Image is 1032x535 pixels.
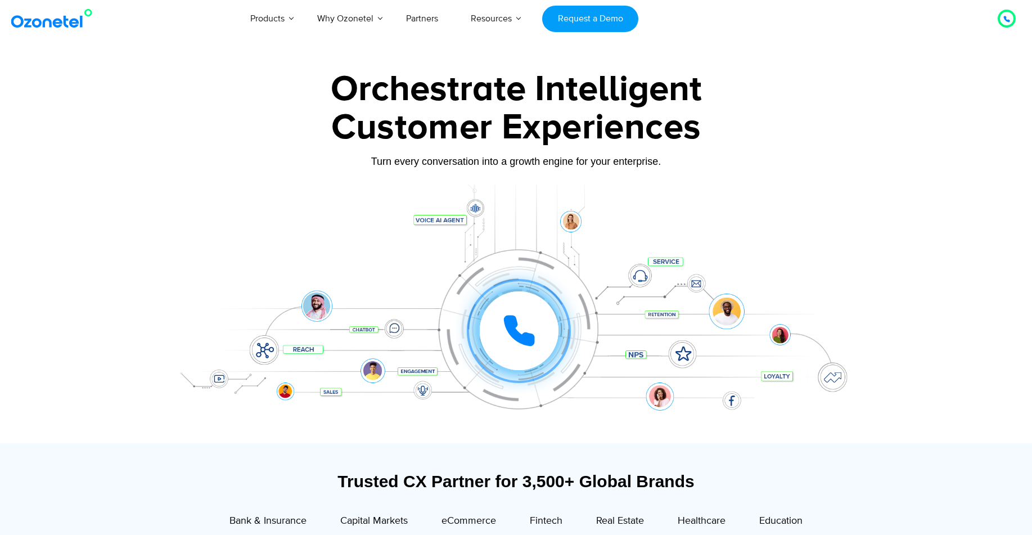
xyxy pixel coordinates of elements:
[165,155,868,168] div: Turn every conversation into a growth engine for your enterprise.
[542,6,638,32] a: Request a Demo
[530,515,562,527] span: Fintech
[340,514,408,532] a: Capital Markets
[441,514,496,532] a: eCommerce
[596,515,644,527] span: Real Estate
[229,514,307,532] a: Bank & Insurance
[165,101,868,155] div: Customer Experiences
[441,515,496,527] span: eCommerce
[678,514,725,532] a: Healthcare
[678,515,725,527] span: Healthcare
[596,514,644,532] a: Real Estate
[165,71,868,107] div: Orchestrate Intelligent
[530,514,562,532] a: Fintech
[759,514,803,532] a: Education
[229,515,307,527] span: Bank & Insurance
[340,515,408,527] span: Capital Markets
[170,471,862,491] div: Trusted CX Partner for 3,500+ Global Brands
[759,515,803,527] span: Education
